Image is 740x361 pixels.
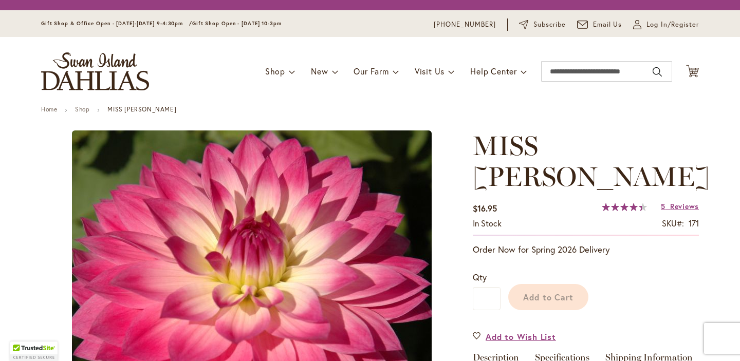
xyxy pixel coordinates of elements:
span: New [311,66,328,77]
div: Availability [473,218,502,230]
span: Reviews [670,201,699,211]
span: Help Center [470,66,517,77]
div: 89% [602,203,647,211]
p: Order Now for Spring 2026 Delivery [473,243,699,256]
iframe: Launch Accessibility Center [8,325,36,353]
span: $16.95 [473,203,497,214]
span: Visit Us [415,66,445,77]
span: Log In/Register [646,20,699,30]
a: Email Us [577,20,622,30]
span: Shop [265,66,285,77]
span: In stock [473,218,502,229]
span: Qty [473,272,487,282]
strong: SKU [662,218,684,229]
span: Gift Shop & Office Open - [DATE]-[DATE] 9-4:30pm / [41,20,192,27]
a: Log In/Register [633,20,699,30]
span: Our Farm [354,66,388,77]
span: Add to Wish List [486,331,556,343]
a: 5 Reviews [661,201,699,211]
span: Gift Shop Open - [DATE] 10-3pm [192,20,282,27]
a: Shop [75,105,89,113]
a: Subscribe [519,20,566,30]
span: Subscribe [533,20,566,30]
a: [PHONE_NUMBER] [434,20,496,30]
span: 5 [661,201,665,211]
a: Add to Wish List [473,331,556,343]
div: 171 [689,218,699,230]
a: Home [41,105,57,113]
a: store logo [41,52,149,90]
span: Email Us [593,20,622,30]
span: MISS [PERSON_NAME] [473,129,710,193]
strong: MISS [PERSON_NAME] [107,105,176,113]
